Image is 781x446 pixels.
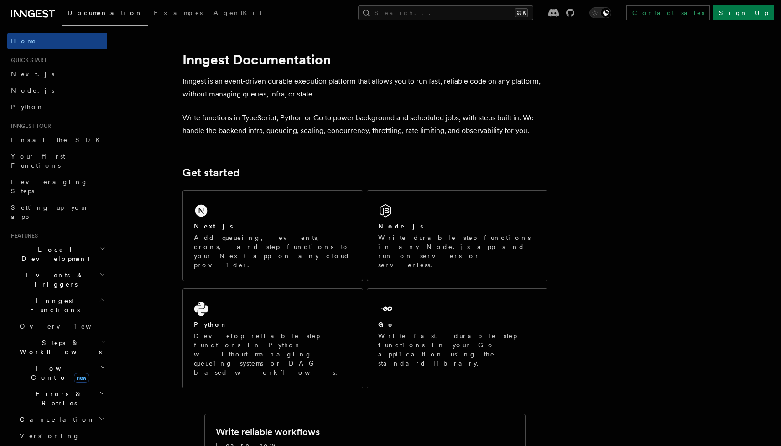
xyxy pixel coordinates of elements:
[182,288,363,388] a: PythonDevelop reliable step functions in Python without managing queueing systems or DAG based wo...
[182,111,547,137] p: Write functions in TypeScript, Python or Go to power background and scheduled jobs, with steps bu...
[194,222,233,231] h2: Next.js
[194,331,352,377] p: Develop reliable step functions in Python without managing queueing systems or DAG based workflows.
[11,204,89,220] span: Setting up your app
[16,389,99,408] span: Errors & Retries
[68,9,143,16] span: Documentation
[194,320,228,329] h2: Python
[182,166,240,179] a: Get started
[7,122,51,130] span: Inngest tour
[16,318,107,334] a: Overview
[378,320,395,329] h2: Go
[378,331,536,368] p: Write fast, durable step functions in your Go application using the standard library.
[16,334,107,360] button: Steps & Workflows
[11,136,105,143] span: Install the SDK
[7,241,107,267] button: Local Development
[11,87,54,94] span: Node.js
[367,190,547,281] a: Node.jsWrite durable step functions in any Node.js app and run on servers or serverless.
[378,233,536,270] p: Write durable step functions in any Node.js app and run on servers or serverless.
[182,75,547,101] p: Inngest is an event-driven durable execution platform that allows you to run fast, reliable code ...
[378,222,423,231] h2: Node.js
[7,245,99,263] span: Local Development
[358,5,533,20] button: Search...⌘K
[11,70,54,78] span: Next.js
[16,428,107,444] a: Versioning
[7,174,107,199] a: Leveraging Steps
[7,271,99,289] span: Events & Triggers
[7,99,107,115] a: Python
[7,82,107,99] a: Node.js
[182,51,547,68] h1: Inngest Documentation
[11,37,36,46] span: Home
[11,153,65,169] span: Your first Functions
[626,5,710,20] a: Contact sales
[7,296,99,314] span: Inngest Functions
[7,57,47,64] span: Quick start
[7,267,107,292] button: Events & Triggers
[11,178,88,195] span: Leveraging Steps
[213,9,262,16] span: AgentKit
[74,373,89,383] span: new
[7,132,107,148] a: Install the SDK
[7,199,107,225] a: Setting up your app
[16,411,107,428] button: Cancellation
[16,386,107,411] button: Errors & Retries
[208,3,267,25] a: AgentKit
[16,364,100,382] span: Flow Control
[7,292,107,318] button: Inngest Functions
[11,103,44,111] span: Python
[148,3,208,25] a: Examples
[7,232,38,239] span: Features
[7,66,107,82] a: Next.js
[7,33,107,49] a: Home
[16,415,95,424] span: Cancellation
[194,233,352,270] p: Add queueing, events, crons, and step functions to your Next app on any cloud provider.
[515,8,528,17] kbd: ⌘K
[367,288,547,388] a: GoWrite fast, durable step functions in your Go application using the standard library.
[62,3,148,26] a: Documentation
[216,425,320,438] h2: Write reliable workflows
[7,148,107,174] a: Your first Functions
[16,360,107,386] button: Flow Controlnew
[20,432,80,440] span: Versioning
[16,338,102,356] span: Steps & Workflows
[20,323,114,330] span: Overview
[589,7,611,18] button: Toggle dark mode
[154,9,203,16] span: Examples
[182,190,363,281] a: Next.jsAdd queueing, events, crons, and step functions to your Next app on any cloud provider.
[713,5,774,20] a: Sign Up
